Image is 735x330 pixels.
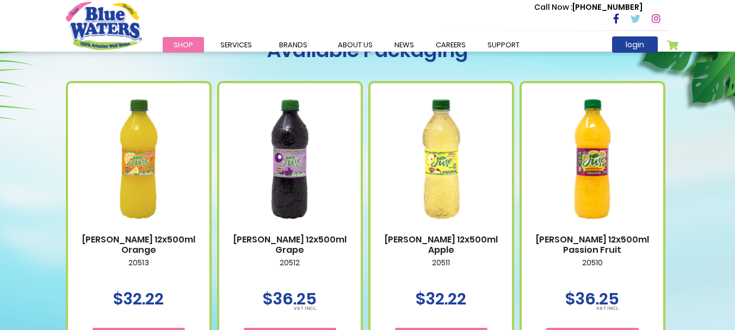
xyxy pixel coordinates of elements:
span: Brands [279,40,307,50]
p: 20512 [230,258,350,281]
span: $32.22 [416,287,466,310]
a: [PERSON_NAME] 12x500ml Orange [79,234,199,255]
img: BW Juse 12x500ml Passion Fruit [533,84,652,234]
a: News [384,37,425,53]
p: [PHONE_NUMBER] [534,2,643,13]
span: Services [220,40,252,50]
a: [PERSON_NAME] 12x500ml Passion Fruit [533,234,652,255]
a: store logo [66,2,142,49]
span: $36.25 [263,287,317,310]
a: [PERSON_NAME] 12x500ml Grape [230,234,350,255]
a: [PERSON_NAME] 12x500ml Apple [381,234,501,255]
a: login [612,36,658,53]
img: BW Juse 12x500ml Orange [79,84,199,234]
span: Call Now : [534,2,572,13]
p: 20510 [533,258,652,281]
span: $32.22 [113,287,164,310]
p: 20511 [381,258,501,281]
p: 20513 [79,258,199,281]
span: $36.25 [565,287,619,310]
span: Shop [174,40,193,50]
a: about us [327,37,384,53]
img: BW Juse 12x500ml Apple [381,84,501,234]
a: careers [425,37,477,53]
img: BW Juse 12x500ml Grape [230,84,350,234]
a: support [477,37,530,53]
